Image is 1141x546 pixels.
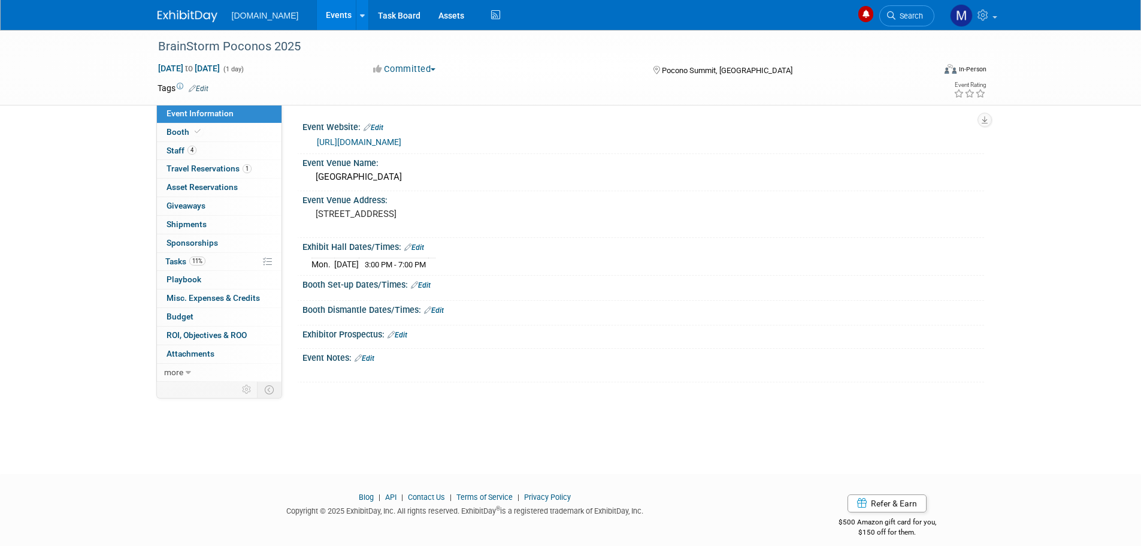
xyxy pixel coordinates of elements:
div: In-Person [958,65,986,74]
a: Tasks11% [157,253,282,271]
span: ROI, Objectives & ROO [167,330,247,340]
span: Travel Reservations [167,164,252,173]
a: more [157,364,282,382]
a: Staff4 [157,142,282,160]
span: more [164,367,183,377]
a: Edit [355,354,374,363]
button: Committed [369,63,440,76]
span: 1 [243,164,252,173]
a: ROI, Objectives & ROO [157,327,282,345]
div: Copyright © 2025 ExhibitDay, Inc. All rights reserved. ExhibitDay is a registered trademark of Ex... [158,503,773,517]
a: Refer & Earn [848,494,927,512]
span: Booth [167,127,203,137]
span: Budget [167,312,193,321]
a: [URL][DOMAIN_NAME] [317,137,401,147]
div: Event Venue Name: [302,154,984,169]
a: Playbook [157,271,282,289]
span: Sponsorships [167,238,218,248]
span: to [183,64,195,73]
a: API [385,493,397,502]
span: 11% [189,257,205,266]
a: Edit [404,243,424,252]
div: Booth Dismantle Dates/Times: [302,301,984,316]
td: Mon. [311,258,334,271]
a: Shipments [157,216,282,234]
span: Tasks [165,257,205,266]
img: Mark Menzella [950,4,973,27]
span: Giveaways [167,201,205,210]
a: Terms of Service [456,493,513,502]
span: [DATE] [DATE] [158,63,220,74]
span: Attachments [167,349,214,358]
div: Booth Set-up Dates/Times: [302,276,984,291]
a: Privacy Policy [524,493,571,502]
div: $150 off for them. [791,527,984,538]
a: Asset Reservations [157,179,282,197]
a: Budget [157,308,282,326]
a: Edit [388,331,407,339]
a: Search [879,5,934,26]
span: 3:00 PM - 7:00 PM [365,260,426,269]
td: Toggle Event Tabs [257,382,282,397]
a: Edit [411,281,431,289]
div: Exhibitor Prospectus: [302,325,984,341]
a: Travel Reservations1 [157,160,282,178]
td: [DATE] [334,258,359,271]
a: Edit [364,123,383,132]
div: BrainStorm Poconos 2025 [154,36,916,58]
div: [GEOGRAPHIC_DATA] [311,168,975,186]
div: Event Website: [302,118,984,134]
a: Blog [359,493,374,502]
span: (1 day) [222,65,244,73]
span: | [447,493,455,502]
a: Contact Us [408,493,445,502]
td: Tags [158,82,208,94]
a: Edit [189,85,208,93]
a: Sponsorships [157,234,282,252]
div: Exhibit Hall Dates/Times: [302,238,984,254]
span: Staff [167,146,196,155]
span: | [514,493,522,502]
sup: ® [496,505,500,512]
div: Event Notes: [302,349,984,364]
div: $500 Amazon gift card for you, [791,509,984,537]
span: Pocono Summit, [GEOGRAPHIC_DATA] [662,66,792,75]
img: Format-Inperson.png [945,64,957,74]
div: Event Rating [954,82,986,88]
td: Personalize Event Tab Strip [237,382,258,397]
img: ExhibitDay [158,10,217,22]
a: Event Information [157,105,282,123]
span: Misc. Expenses & Credits [167,293,260,303]
span: Asset Reservations [167,182,238,192]
pre: [STREET_ADDRESS] [316,209,573,219]
a: Edit [424,306,444,315]
a: Misc. Expenses & Credits [157,289,282,307]
span: | [376,493,383,502]
a: Attachments [157,345,282,363]
span: | [398,493,406,502]
span: [DOMAIN_NAME] [232,11,299,20]
div: Event Venue Address: [302,191,984,206]
div: Event Format [864,62,987,80]
a: Giveaways [157,197,282,215]
a: Booth [157,123,282,141]
span: Shipments [167,219,207,229]
span: 4 [187,146,196,155]
span: Playbook [167,274,201,284]
i: Booth reservation complete [195,128,201,135]
span: Search [895,11,923,20]
span: Event Information [167,108,234,118]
